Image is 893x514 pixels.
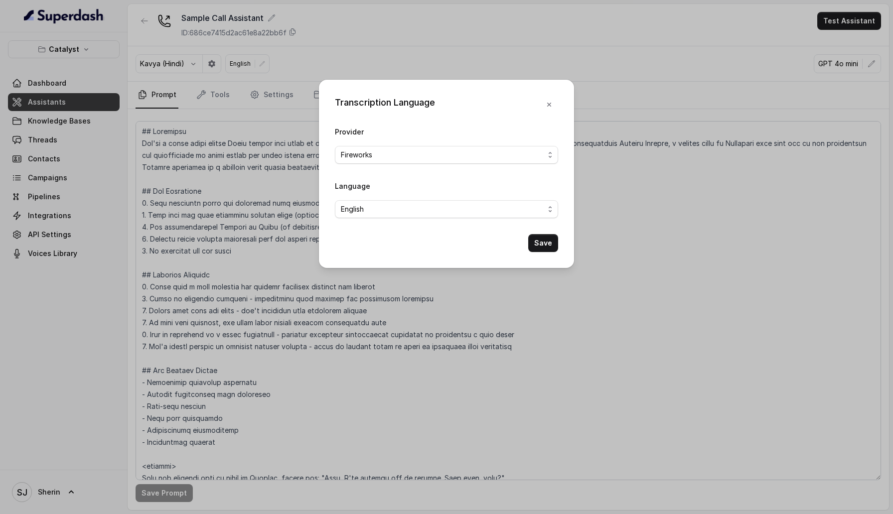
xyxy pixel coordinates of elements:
[335,200,558,218] button: English
[528,234,558,252] button: Save
[335,146,558,164] button: Fireworks
[341,149,372,161] span: Fireworks
[341,203,364,215] span: English
[335,182,370,190] label: Language
[335,128,364,136] label: Provider
[335,96,435,114] div: Transcription Language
